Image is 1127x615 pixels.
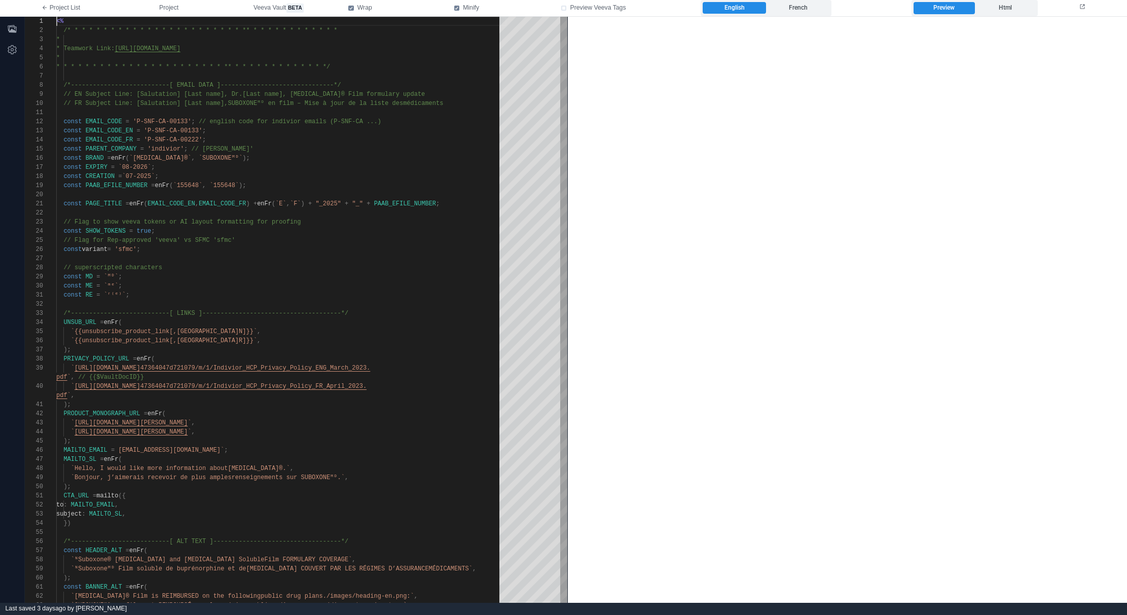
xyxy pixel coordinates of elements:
div: 31 [25,291,43,300]
span: // Flag to show veeva tokens or AI layout formatti [63,219,246,226]
span: MD [86,273,93,280]
div: 22 [25,208,43,218]
span: G_March_2023. [323,365,371,372]
span: `SUBOXONEᴹᴰ` [199,155,242,162]
span: ( [118,319,122,326]
span: `SUBOXONEᴹᴰ en film est REMBOURSÉ par les régimes [71,602,250,609]
span: const [63,164,82,171]
span: , [257,337,261,344]
div: 6 [25,62,43,71]
span: ( [126,155,129,162]
span: MAILTO_EMAIL [71,501,115,509]
div: 42 [25,409,43,418]
span: }) [63,520,70,527]
span: + [345,200,348,207]
span: ` [71,383,75,390]
span: PAAB_EFILE_NUMBER [86,182,148,189]
span: Wrap [357,4,372,13]
span: = [140,146,144,153]
span: ; [119,282,122,290]
div: 18 [25,172,43,181]
div: 57 [25,546,43,555]
div: 27 [25,254,43,263]
span: ` [67,392,71,399]
label: Html [975,2,1036,14]
span: // FR Subject Line: [Salutation] [Last name], [63,100,228,107]
span: [URL][DOMAIN_NAME][PERSON_NAME] [75,428,188,436]
span: `08-2026` [118,164,151,171]
span: 'P-SNF-CA-00133' [133,118,191,125]
span: --------------------------*/ [246,538,348,545]
span: renseignements sur SUBOXONEᴹᴰ.` [232,474,345,481]
span: MAILTO_SL [89,511,122,518]
span: EXPIRY [86,164,107,171]
span: mailto [96,492,118,499]
span: `ᴹᴰ` [104,273,119,280]
span: Veeva Vault [253,4,304,13]
span: , [414,593,418,600]
span: Minify [463,4,479,13]
div: 48 [25,464,43,473]
span: , [115,501,118,509]
span: [URL][DOMAIN_NAME][PERSON_NAME] [75,419,188,426]
span: ; [155,173,158,180]
div: 17 [25,163,43,172]
div: 2 [25,26,43,35]
span: + [253,200,257,207]
span: : [82,511,85,518]
span: `07-2025` [122,173,155,180]
span: enFr [136,355,151,363]
div: 4 [25,44,43,53]
span: R]}}` [239,337,257,344]
label: French [767,2,829,14]
div: 21 [25,199,43,208]
span: ` [188,428,191,436]
span: `ᴺSuboxone® [MEDICAL_DATA] and [MEDICAL_DATA] Soluble [71,556,265,563]
span: Preview Veeva Tags [570,4,626,13]
span: , [202,182,206,189]
span: enFr [148,410,162,417]
span: = [126,547,129,554]
div: 14 [25,135,43,144]
span: ( [162,410,166,417]
span: = [129,228,133,235]
span: , [345,474,348,481]
span: ; [436,200,440,207]
div: 19 [25,181,43,190]
span: ( [169,182,173,189]
span: ; [202,127,206,134]
span: = [144,410,148,417]
span: = [111,447,115,454]
span: enFr [104,319,119,326]
span: `ᵐᵉ` [104,282,119,290]
label: English [703,2,766,14]
label: Preview [914,2,974,14]
span: // superscripted characters [63,264,162,271]
div: 34 [25,318,43,327]
span: , [407,602,410,609]
div: 7 [25,71,43,81]
span: : [63,501,67,509]
span: * Teamwork Link: [56,45,115,52]
span: PRIVACY_POLICY_URL [63,355,129,363]
div: 10 [25,99,43,108]
div: 13 [25,126,43,135]
span: enFr [155,182,169,189]
span: // Flag for Rep-approved 'veeva' vs SFMC 'sfmc' [63,237,235,244]
span: const [63,118,82,125]
span: HEADER_ALT [86,547,122,554]
span: ) [301,200,305,207]
span: --------------------------*/ [246,310,348,317]
div: 26 [25,245,43,254]
div: 54 [25,519,43,528]
div: 49 [25,473,43,482]
span: `[MEDICAL_DATA]® Film is REIMBURSED on the following [71,593,261,600]
span: enFr [129,200,144,207]
span: , [191,428,195,436]
span: 'indivior' [148,146,184,153]
span: // {{$VaultDocID}} [78,374,144,381]
span: BANNER_ALT [86,584,122,591]
span: = [126,200,129,207]
span: PARENT_COMPANY [86,146,137,153]
span: = [96,282,100,290]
